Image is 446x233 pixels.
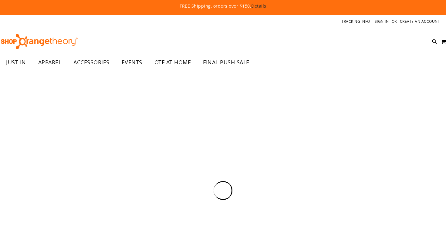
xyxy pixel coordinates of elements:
a: APPAREL [32,56,68,69]
span: EVENTS [122,56,142,69]
a: ACCESSORIES [67,56,116,69]
a: Details [251,3,266,9]
p: FREE Shipping, orders over $150. [41,3,405,9]
a: FINAL PUSH SALE [197,56,255,69]
span: ACCESSORIES [73,56,110,69]
a: Create an Account [400,19,440,24]
a: Tracking Info [341,19,370,24]
a: EVENTS [116,56,148,69]
a: OTF AT HOME [148,56,197,69]
span: APPAREL [38,56,62,69]
a: Sign In [375,19,389,24]
span: OTF AT HOME [154,56,191,69]
span: JUST IN [6,56,26,69]
span: FINAL PUSH SALE [203,56,249,69]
